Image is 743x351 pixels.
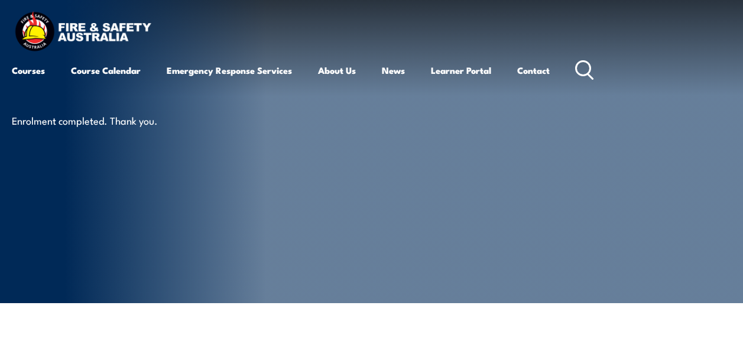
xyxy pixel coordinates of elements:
[318,56,356,84] a: About Us
[71,56,141,84] a: Course Calendar
[382,56,405,84] a: News
[167,56,292,84] a: Emergency Response Services
[12,113,228,127] p: Enrolment completed. Thank you.
[431,56,491,84] a: Learner Portal
[517,56,550,84] a: Contact
[12,56,45,84] a: Courses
